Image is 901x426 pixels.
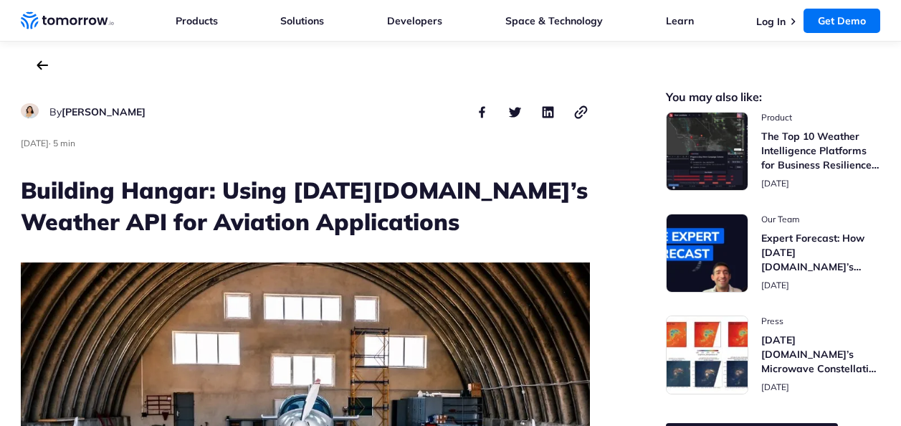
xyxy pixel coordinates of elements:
a: Space & Technology [505,14,603,27]
span: post catecory [761,214,881,225]
button: share this post on facebook [474,103,491,120]
button: share this post on linkedin [540,103,557,120]
a: Log In [756,15,786,28]
span: By [49,105,62,118]
span: publish date [761,382,789,392]
span: publish date [761,178,789,189]
h3: The Top 10 Weather Intelligence Platforms for Business Resilience in [DATE] [761,129,881,172]
span: publish date [21,138,49,148]
a: Read Expert Forecast: How Tomorrow.io’s Microwave Sounders Are Revolutionizing Hurricane Monitoring [666,214,881,293]
span: publish date [761,280,789,290]
a: Read The Top 10 Weather Intelligence Platforms for Business Resilience in 2025 [666,112,881,191]
h2: You may also like: [666,92,881,103]
a: Get Demo [804,9,880,33]
button: copy link to clipboard [573,103,590,120]
div: author name [49,103,146,120]
span: post catecory [761,316,881,327]
h3: Expert Forecast: How [DATE][DOMAIN_NAME]’s Microwave Sounders Are Revolutionizing Hurricane Monit... [761,231,881,274]
a: Solutions [280,14,324,27]
h1: Building Hangar: Using [DATE][DOMAIN_NAME]’s Weather API for Aviation Applications [21,174,590,237]
h3: [DATE][DOMAIN_NAME]’s Microwave Constellation Ready To Help This Hurricane Season [761,333,881,376]
a: back to the main blog page [37,60,48,70]
a: Learn [666,14,694,27]
button: share this post on twitter [507,103,524,120]
span: post catecory [761,112,881,123]
img: Ruth Favela [21,103,39,118]
span: · [49,138,51,148]
span: Estimated reading time [53,138,75,148]
a: Products [176,14,218,27]
a: Developers [387,14,442,27]
a: Home link [21,10,114,32]
a: Read Tomorrow.io’s Microwave Constellation Ready To Help This Hurricane Season [666,316,881,394]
